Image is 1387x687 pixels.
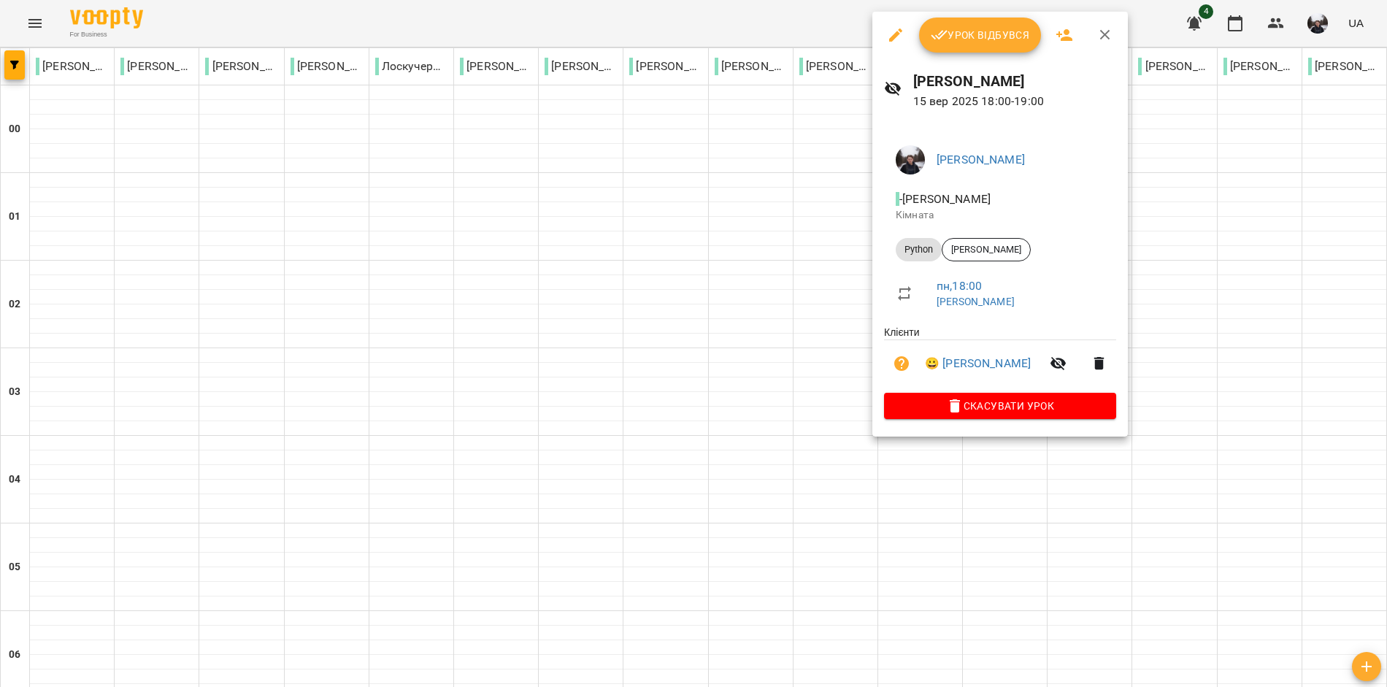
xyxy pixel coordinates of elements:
[896,397,1104,415] span: Скасувати Урок
[931,26,1030,44] span: Урок відбувся
[913,70,1117,93] h6: [PERSON_NAME]
[942,243,1030,256] span: [PERSON_NAME]
[913,93,1117,110] p: 15 вер 2025 18:00 - 19:00
[937,296,1015,307] a: [PERSON_NAME]
[937,153,1025,166] a: [PERSON_NAME]
[919,18,1042,53] button: Урок відбувся
[884,393,1116,419] button: Скасувати Урок
[896,145,925,174] img: 5c2b86df81253c814599fda39af295cd.jpg
[884,325,1116,393] ul: Клієнти
[942,238,1031,261] div: [PERSON_NAME]
[896,192,994,206] span: - [PERSON_NAME]
[896,208,1104,223] p: Кімната
[937,279,982,293] a: пн , 18:00
[925,355,1031,372] a: 😀 [PERSON_NAME]
[896,243,942,256] span: Python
